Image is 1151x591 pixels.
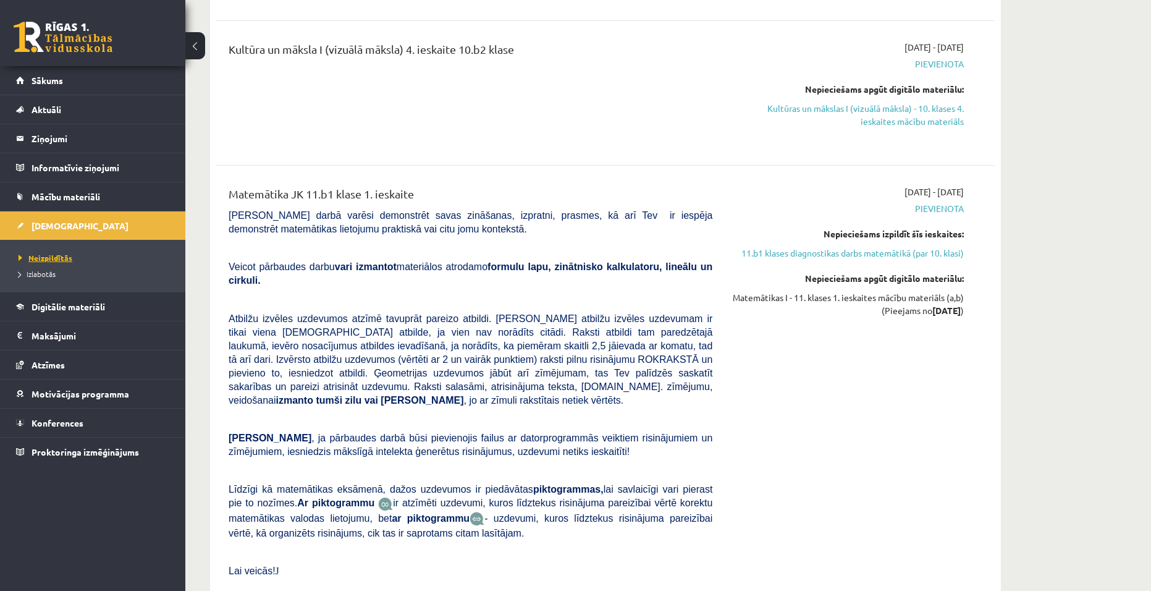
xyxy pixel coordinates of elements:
span: Atzīmes [32,359,65,370]
span: Sākums [32,75,63,86]
legend: Maksājumi [32,321,170,350]
b: tumši zilu vai [PERSON_NAME] [316,395,463,406]
a: Motivācijas programma [16,380,170,408]
div: Nepieciešams apgūt digitālo materiālu: [731,272,964,285]
legend: Ziņojumi [32,124,170,153]
a: Atzīmes [16,351,170,379]
span: [DATE] - [DATE] [904,185,964,198]
b: vari izmantot [335,261,397,272]
span: Motivācijas programma [32,388,129,399]
a: Informatīvie ziņojumi [16,153,170,182]
span: [DEMOGRAPHIC_DATA] [32,220,129,231]
span: Konferences [32,417,83,428]
a: [DEMOGRAPHIC_DATA] [16,211,170,240]
a: Maksājumi [16,321,170,350]
div: Matemātikas I - 11. klases 1. ieskaites mācību materiāls (a,b) (Pieejams no ) [731,291,964,317]
a: Mācību materiāli [16,182,170,211]
span: Mācību materiāli [32,191,100,202]
div: Kultūra un māksla I (vizuālā māksla) 4. ieskaite 10.b2 klase [229,41,712,64]
div: Nepieciešams izpildīt šīs ieskaites: [731,227,964,240]
img: JfuEzvunn4EvwAAAAASUVORK5CYII= [378,497,393,511]
span: Digitālie materiāli [32,301,105,312]
a: Rīgas 1. Tālmācības vidusskola [14,22,112,53]
b: ar piktogrammu [392,513,470,524]
a: Neizpildītās [19,252,173,263]
span: , ja pārbaudes darbā būsi pievienojis failus ar datorprogrammās veiktiem risinājumiem un zīmējumi... [229,433,712,457]
span: J [276,566,279,576]
b: piktogrammas, [533,484,604,495]
legend: Informatīvie ziņojumi [32,153,170,182]
span: Aktuāli [32,104,61,115]
a: Aktuāli [16,95,170,124]
div: Nepieciešams apgūt digitālo materiālu: [731,83,964,96]
a: Izlabotās [19,268,173,279]
a: Digitālie materiāli [16,292,170,321]
a: Kultūras un mākslas I (vizuālā māksla) - 10. klases 4. ieskaites mācību materiāls [731,102,964,128]
img: wKvN42sLe3LLwAAAABJRU5ErkJggg== [470,512,484,526]
span: Proktoringa izmēģinājums [32,446,139,457]
span: ir atzīmēti uzdevumi, kuros līdztekus risinājuma pareizībai vērtē korektu matemātikas valodas lie... [229,498,712,523]
b: Ar piktogrammu [297,498,374,508]
a: Konferences [16,409,170,437]
span: - uzdevumi, kuros līdztekus risinājuma pareizībai vērtē, kā organizēts risinājums, cik tas ir sap... [229,513,712,538]
span: Izlabotās [19,269,56,279]
span: Veicot pārbaudes darbu materiālos atrodamo [229,261,712,286]
span: Atbilžu izvēles uzdevumos atzīmē tavuprāt pareizo atbildi. [PERSON_NAME] atbilžu izvēles uzdevuma... [229,313,712,406]
span: [PERSON_NAME] darbā varēsi demonstrēt savas zināšanas, izpratni, prasmes, kā arī Tev ir iespēja d... [229,210,712,234]
span: [DATE] - [DATE] [904,41,964,54]
div: Matemātika JK 11.b1 klase 1. ieskaite [229,185,712,208]
b: izmanto [276,395,313,406]
strong: [DATE] [932,305,961,316]
a: Sākums [16,66,170,95]
span: Pievienota [731,202,964,215]
span: [PERSON_NAME] [229,433,311,443]
a: Proktoringa izmēģinājums [16,438,170,466]
a: 11.b1 klases diagnostikas darbs matemātikā (par 10. klasi) [731,247,964,260]
a: Ziņojumi [16,124,170,153]
span: Neizpildītās [19,253,72,263]
span: Lai veicās! [229,566,276,576]
span: Pievienota [731,57,964,70]
span: Līdzīgi kā matemātikas eksāmenā, dažos uzdevumos ir piedāvātas lai savlaicīgi vari pierast pie to... [229,484,712,508]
